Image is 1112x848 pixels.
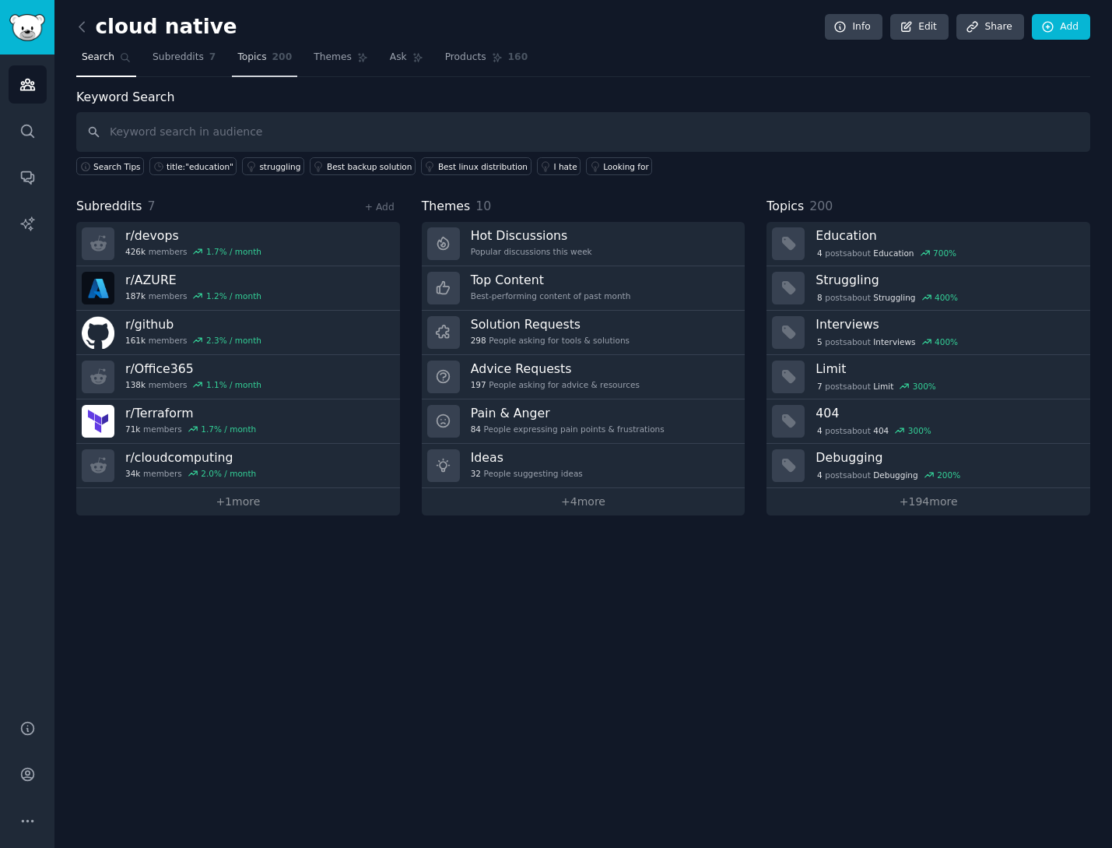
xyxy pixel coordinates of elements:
div: People asking for advice & resources [471,379,640,390]
h3: Interviews [816,316,1079,333]
a: Themes [308,45,374,77]
span: 4 [817,470,823,480]
img: Terraform [82,405,114,438]
a: Top ContentBest-performing content of past month [422,266,745,311]
a: Advice Requests197People asking for advice & resources [422,355,745,399]
a: Products160 [440,45,533,77]
span: Ask [390,51,407,65]
div: title:"education" [167,161,233,172]
div: Looking for [603,161,649,172]
div: I hate [554,161,577,172]
h3: r/ devops [125,227,261,244]
div: 1.7 % / month [201,424,256,435]
label: Keyword Search [76,90,174,104]
a: +194more [766,488,1090,515]
div: 200 % [937,470,960,480]
div: People suggesting ideas [471,468,583,479]
a: Search [76,45,136,77]
a: Topics200 [232,45,297,77]
div: 1.1 % / month [206,379,261,390]
a: r/Terraform71kmembers1.7% / month [76,399,400,444]
h3: Ideas [471,449,583,466]
span: 34k [125,468,140,479]
div: 400 % [935,336,958,347]
a: Edit [890,14,949,40]
span: 8 [817,292,823,303]
div: People expressing pain points & frustrations [471,424,665,435]
span: 404 [873,425,889,436]
a: +4more [422,488,745,515]
div: post s about [816,335,959,349]
button: Search Tips [76,157,144,175]
a: Best linux distribution [421,157,531,175]
a: r/devops426kmembers1.7% / month [76,222,400,266]
h3: Solution Requests [471,316,630,333]
h3: Debugging [816,449,1079,466]
a: Ideas32People suggesting ideas [422,444,745,488]
h3: r/ AZURE [125,272,261,288]
span: Limit [873,381,893,392]
div: post s about [816,424,932,438]
span: Themes [314,51,352,65]
span: Struggling [873,292,915,303]
span: 7 [148,199,156,213]
span: Search Tips [93,161,141,172]
div: Best linux distribution [438,161,528,172]
span: 71k [125,424,140,435]
a: I hate [537,157,581,175]
a: +1more [76,488,400,515]
div: post s about [816,290,959,304]
span: Debugging [873,470,917,480]
span: 138k [125,379,146,390]
span: Products [445,51,486,65]
span: 200 [272,51,293,65]
span: 161k [125,335,146,346]
input: Keyword search in audience [76,112,1090,152]
div: members [125,424,256,435]
a: Best backup solution [310,157,416,175]
a: title:"education" [149,157,237,175]
h2: cloud native [76,15,237,40]
h3: r/ Office365 [125,361,261,377]
a: r/AZURE187kmembers1.2% / month [76,266,400,311]
div: struggling [259,161,300,172]
span: 7 [209,51,216,65]
div: members [125,379,261,390]
a: Subreddits7 [147,45,221,77]
a: struggling [242,157,304,175]
a: + Add [365,202,395,213]
div: members [125,468,256,479]
a: Share [956,14,1023,40]
div: members [125,290,261,301]
span: 160 [508,51,528,65]
span: 84 [471,424,481,435]
h3: r/ cloudcomputing [125,449,256,466]
div: 400 % [935,292,958,303]
h3: 404 [816,405,1079,421]
span: 10 [475,199,491,213]
div: 300 % [908,425,931,436]
a: Limit7postsaboutLimit300% [766,355,1090,399]
h3: Top Content [471,272,631,288]
a: r/github161kmembers2.3% / month [76,311,400,355]
span: 32 [471,468,481,479]
h3: Limit [816,361,1079,377]
a: Pain & Anger84People expressing pain points & frustrations [422,399,745,444]
span: 298 [471,335,486,346]
span: Subreddits [76,197,142,216]
h3: Advice Requests [471,361,640,377]
div: 1.2 % / month [206,290,261,301]
h3: r/ Terraform [125,405,256,421]
span: 4 [817,248,823,259]
span: Education [873,248,914,259]
div: 2.3 % / month [206,335,261,346]
div: Popular discussions this week [471,246,592,257]
div: members [125,246,261,257]
div: post s about [816,246,957,260]
span: Subreddits [153,51,204,65]
span: Topics [237,51,266,65]
div: Best backup solution [327,161,412,172]
a: r/cloudcomputing34kmembers2.0% / month [76,444,400,488]
a: Add [1032,14,1090,40]
div: 700 % [933,248,956,259]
